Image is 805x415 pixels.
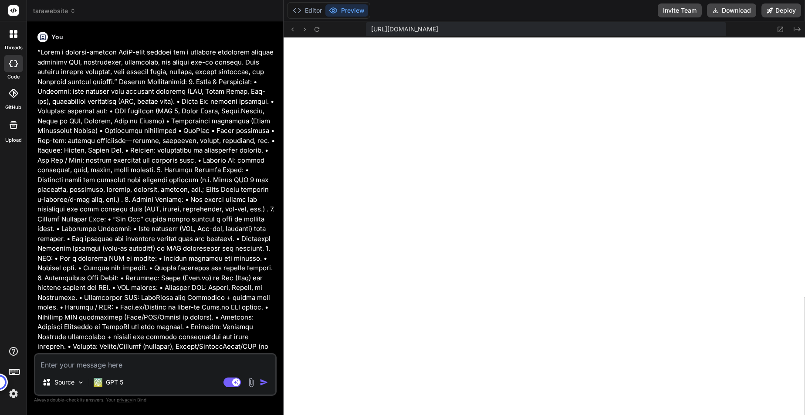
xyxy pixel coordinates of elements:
[33,7,76,15] span: tarawebsite
[51,33,63,41] h6: You
[260,378,268,387] img: icon
[761,3,801,17] button: Deploy
[7,73,20,81] label: code
[5,104,21,111] label: GitHub
[325,4,368,17] button: Preview
[6,386,21,401] img: settings
[34,396,277,404] p: Always double-check its answers. Your in Bind
[5,136,22,144] label: Upload
[4,44,23,51] label: threads
[289,4,325,17] button: Editor
[106,378,123,387] p: GPT 5
[117,397,132,402] span: privacy
[658,3,702,17] button: Invite Team
[707,3,756,17] button: Download
[246,378,256,388] img: attachment
[54,378,74,387] p: Source
[284,37,805,415] iframe: Preview
[371,25,438,34] span: [URL][DOMAIN_NAME]
[77,379,85,386] img: Pick Models
[94,378,102,387] img: GPT 5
